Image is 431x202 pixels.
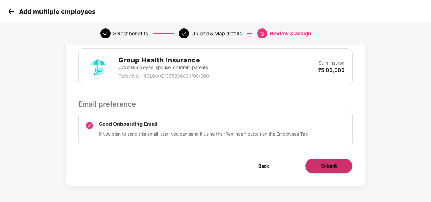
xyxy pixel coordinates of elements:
p: Sum Insured [319,60,345,66]
span: Submit [321,163,337,170]
button: Back [243,159,285,174]
p: Add multiple employees [19,8,95,15]
p: ₹5,00,000 [318,66,345,73]
span: check [181,31,186,36]
img: svg+xml;base64,PHN2ZyB4bWxucz0iaHR0cDovL3d3dy53My5vcmcvMjAwMC9zdmciIHdpZHRoPSIzMCIgaGVpZ2h0PSIzMC... [6,7,16,16]
span: check [103,31,108,36]
h2: Group Health Insurance [118,55,209,65]
div: Review & assign [270,28,311,38]
div: Select benefits [113,28,148,38]
p: If you plan to send this email later, you can send it using the ‘Reminder’ button on the Employee... [99,130,308,137]
p: Policy No. - 4016/X/O/365336834/00/000 [118,72,209,79]
img: svg+xml;base64,PHN2ZyB4bWxucz0iaHR0cDovL3d3dy53My5vcmcvMjAwMC9zdmciIHdpZHRoPSI3MiIgaGVpZ2h0PSI3Mi... [86,56,109,78]
div: Upload & Map details [191,28,242,38]
span: Back [258,163,269,170]
p: Send Onboarding Email [99,121,308,127]
p: Email preference [78,99,352,109]
span: 3 [261,31,264,37]
p: Covers Employee, spouse, children, parents [118,64,209,71]
button: Submit [305,159,353,174]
